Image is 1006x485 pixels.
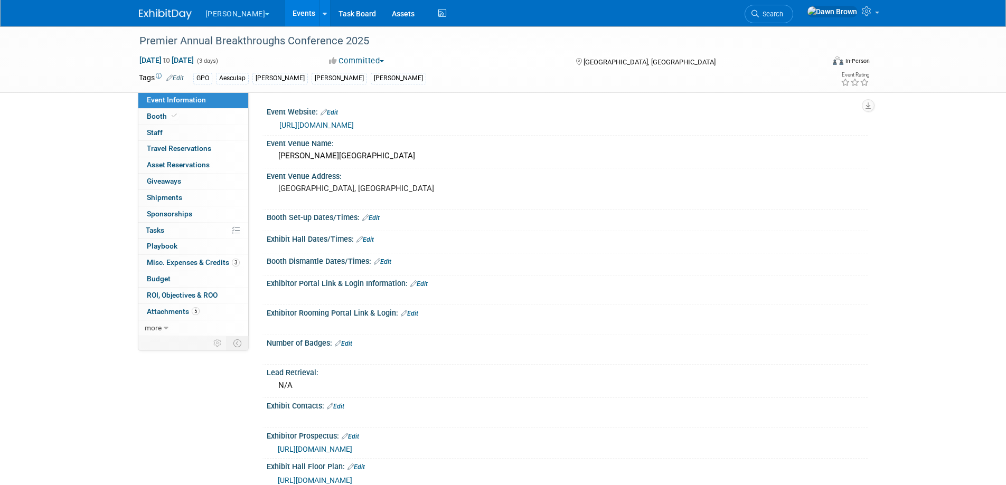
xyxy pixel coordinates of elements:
div: Number of Badges: [267,335,868,349]
span: Tasks [146,226,164,234]
div: [PERSON_NAME] [371,73,426,84]
span: Attachments [147,307,200,316]
div: Aesculap [216,73,249,84]
div: Lead Retrieval: [267,365,868,378]
div: In-Person [845,57,870,65]
span: (3 days) [196,58,218,64]
a: ROI, Objectives & ROO [138,288,248,303]
a: Playbook [138,239,248,254]
img: Dawn Brown [807,6,858,17]
div: Exhibitor Rooming Portal Link & Login: [267,305,868,319]
a: Edit [410,280,428,288]
a: Edit [362,214,380,222]
a: Edit [347,463,365,471]
div: Exhibitor Portal Link & Login Information: [267,275,868,289]
div: Event Venue Name: [267,136,868,149]
div: Event Venue Address: [267,168,868,182]
div: Booth Dismantle Dates/Times: [267,253,868,267]
span: to [162,56,172,64]
span: 3 [232,259,240,267]
td: Toggle Event Tabs [227,336,248,350]
a: Edit [321,109,338,116]
span: Booth [147,112,179,120]
img: ExhibitDay [139,9,192,20]
span: Shipments [147,193,182,202]
span: Sponsorships [147,210,192,218]
a: [URL][DOMAIN_NAME] [279,121,354,129]
a: more [138,320,248,336]
span: Event Information [147,96,206,104]
div: Booth Set-up Dates/Times: [267,210,868,223]
span: more [145,324,162,332]
a: [URL][DOMAIN_NAME] [278,476,352,484]
td: Tags [139,72,184,84]
span: Asset Reservations [147,160,210,169]
span: Playbook [147,242,177,250]
span: Travel Reservations [147,144,211,153]
div: Event Website: [267,104,868,118]
a: Shipments [138,190,248,206]
span: 5 [192,307,200,315]
a: Event Information [138,92,248,108]
a: Edit [342,433,359,440]
span: [DATE] [DATE] [139,55,194,65]
a: Edit [335,340,352,347]
span: Misc. Expenses & Credits [147,258,240,267]
div: [PERSON_NAME] [252,73,308,84]
a: Sponsorships [138,206,248,222]
a: Edit [401,310,418,317]
i: Booth reservation complete [172,113,177,119]
a: Travel Reservations [138,141,248,157]
div: [PERSON_NAME][GEOGRAPHIC_DATA] [275,148,860,164]
span: Giveaways [147,177,181,185]
a: Staff [138,125,248,141]
div: Exhibitor Prospectus: [267,428,868,442]
span: [GEOGRAPHIC_DATA], [GEOGRAPHIC_DATA] [584,58,716,66]
a: Edit [356,236,374,243]
span: Search [759,10,783,18]
a: Booth [138,109,248,125]
a: Tasks [138,223,248,239]
a: Edit [166,74,184,82]
div: GPO [193,73,212,84]
a: Edit [374,258,391,265]
span: Staff [147,128,163,137]
a: Misc. Expenses & Credits3 [138,255,248,271]
a: Edit [327,403,344,410]
span: ROI, Objectives & ROO [147,291,218,299]
td: Personalize Event Tab Strip [209,336,227,350]
a: [URL][DOMAIN_NAME] [278,445,352,453]
a: Attachments5 [138,304,248,320]
img: Format-Inperson.png [833,56,843,65]
a: Asset Reservations [138,157,248,173]
div: Event Format [761,55,870,71]
div: Premier Annual Breakthroughs Conference 2025 [136,32,808,51]
div: Exhibit Hall Dates/Times: [267,231,868,245]
div: N/A [275,377,860,394]
a: Search [745,5,793,23]
div: Exhibit Hall Floor Plan: [267,459,868,472]
a: Budget [138,271,248,287]
div: Exhibit Contacts: [267,398,868,412]
span: Budget [147,274,171,283]
a: Giveaways [138,174,248,189]
pre: [GEOGRAPHIC_DATA], [GEOGRAPHIC_DATA] [278,184,505,193]
button: Committed [325,55,388,66]
div: Event Rating [841,72,869,78]
div: [PERSON_NAME] [312,73,367,84]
